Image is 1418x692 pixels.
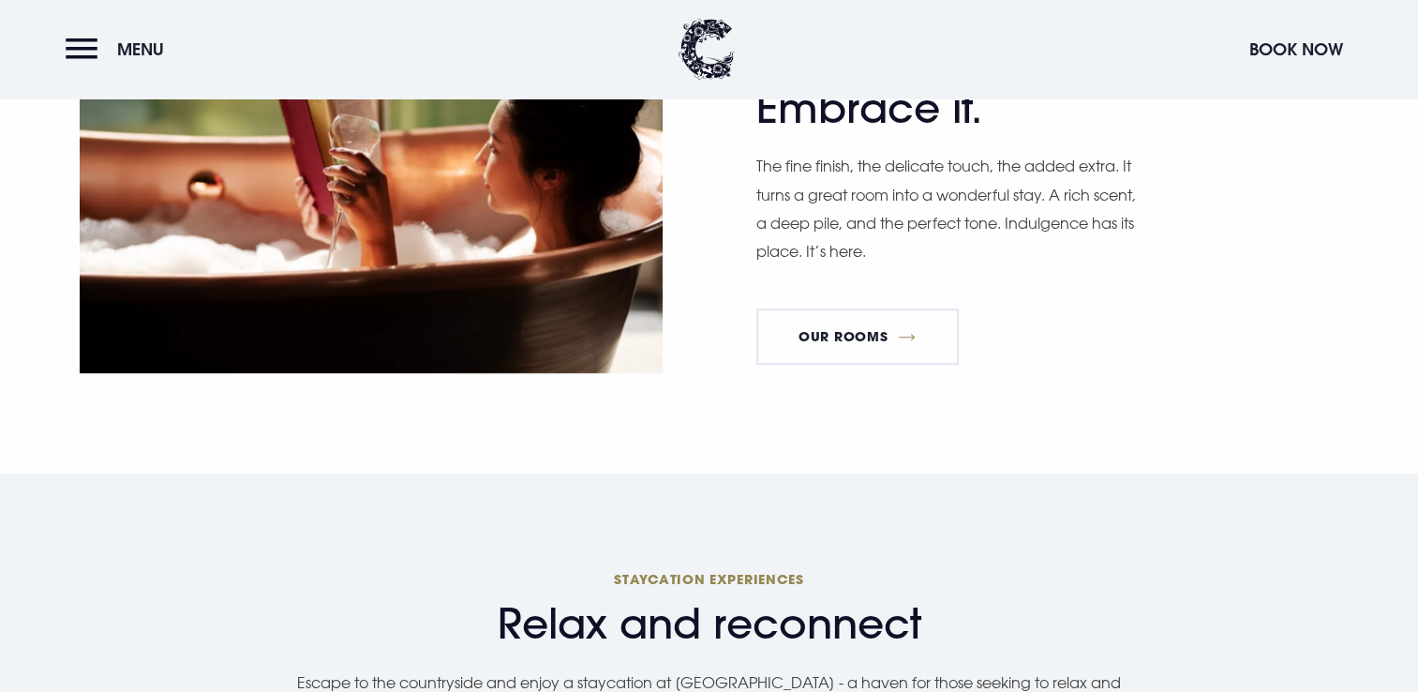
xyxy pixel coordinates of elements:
[117,38,164,60] span: Menu
[68,599,1351,649] span: Relax and reconnect
[756,308,959,365] a: Our Rooms
[679,19,735,80] img: Clandeboye Lodge
[1240,29,1352,69] button: Book Now
[66,29,173,69] button: Menu
[756,152,1141,266] p: The fine finish, the delicate touch, the added extra. It turns a great room into a wonderful stay...
[68,570,1351,588] span: Staycation experiences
